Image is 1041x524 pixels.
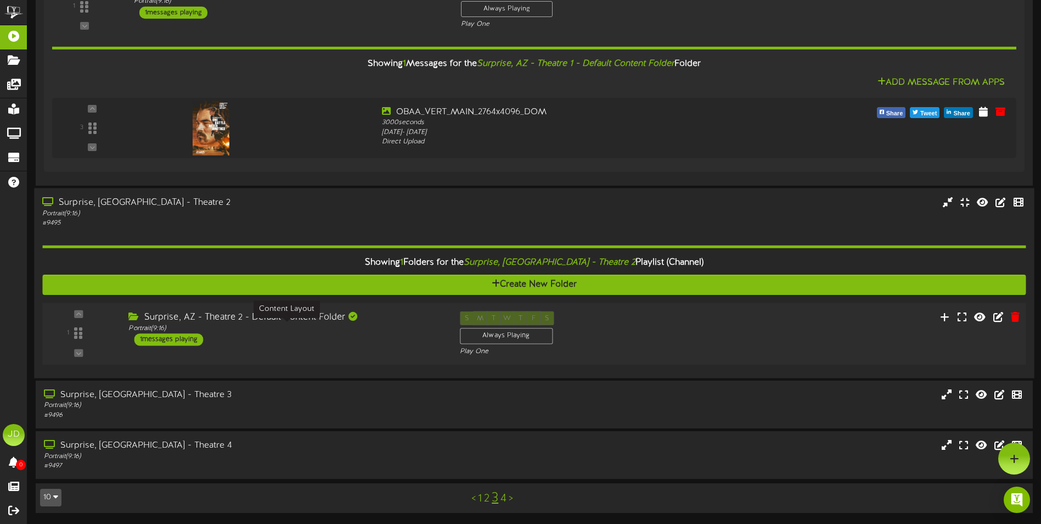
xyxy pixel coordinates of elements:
div: # 9497 [44,461,443,471]
div: Direct Upload [382,137,767,147]
span: Share [884,108,905,120]
div: Always Playing [460,327,553,344]
a: 2 [484,493,489,505]
div: Surprise, [GEOGRAPHIC_DATA] - Theatre 4 [44,439,443,452]
button: Create New Folder [42,274,1026,294]
div: Showing Folders for the Playlist (Channel) [34,250,1034,274]
img: f1d96fb9-dc11-4c87-a901-b075ced4b679.jpg [193,101,229,155]
div: 1 messages playing [134,333,204,345]
a: 1 [478,493,482,505]
div: Surprise, [GEOGRAPHIC_DATA] - Theatre 2 [42,196,442,209]
button: Add Message From Apps [874,76,1008,90]
div: Always Playing [461,1,553,17]
div: Play One [460,347,691,356]
a: 4 [500,493,507,505]
i: Surprise, AZ - Theatre 1 - Default Content Folder [477,59,674,69]
div: Portrait ( 9:16 ) [44,452,443,461]
i: Surprise, [GEOGRAPHIC_DATA] - Theatre 2 [464,258,635,267]
span: 1 [400,258,403,267]
div: Portrait ( 9:16 ) [128,324,443,333]
div: [DATE] - [DATE] [382,128,767,137]
div: 3000 seconds [382,118,767,127]
div: 1 messages playing [139,7,207,19]
div: Showing Messages for the Folder [44,52,1025,76]
button: Share [944,107,973,118]
span: 1 [403,59,406,69]
button: 10 [40,489,61,506]
a: < [471,493,476,505]
div: OBAA_VERT_MAIN_2764x4096_DOM [382,106,767,119]
div: Surprise, [GEOGRAPHIC_DATA] - Theatre 3 [44,389,443,402]
div: # 9495 [42,218,442,227]
button: Share [877,107,906,118]
div: Portrait ( 9:16 ) [42,209,442,218]
div: Portrait ( 9:16 ) [44,401,443,410]
span: Share [951,108,972,120]
div: Surprise, AZ - Theatre 2 - Default Content Folder [128,311,443,324]
div: Play One [461,20,690,29]
div: # 9496 [44,411,443,420]
a: > [509,493,513,505]
a: 3 [492,491,498,505]
div: JD [3,424,25,446]
span: 0 [16,460,26,470]
div: Open Intercom Messenger [1004,487,1030,513]
span: Tweet [918,108,939,120]
button: Tweet [910,107,939,118]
